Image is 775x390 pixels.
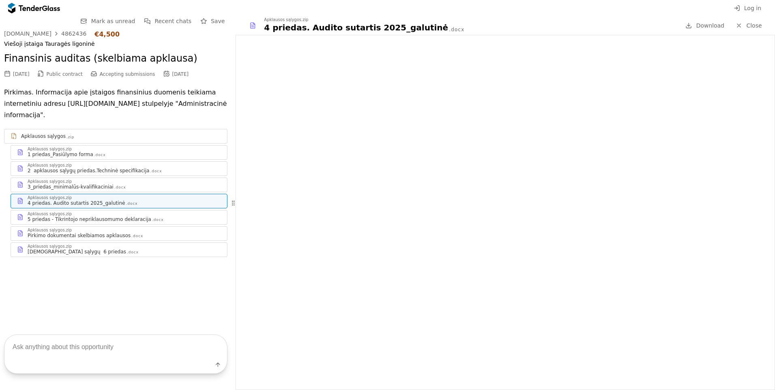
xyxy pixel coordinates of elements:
a: Apklausos sąlygos.zip2 apklausos sąlygų priedas.Techninė specifikacija.docx [11,161,227,176]
div: .docx [449,26,465,33]
div: [DATE] [13,71,30,77]
span: Download [696,22,724,29]
span: Accepting submissions [100,71,155,77]
a: Apklausos sąlygos.zip4 priedas. Audito sutartis 2025_galutinė.docx [11,194,227,208]
div: .docx [94,152,106,158]
div: .zip [66,135,74,140]
a: Apklausos sąlygos.zip[DEMOGRAPHIC_DATA] sąlygų 6 priedas.docx [11,242,227,257]
button: Log in [731,3,764,13]
a: Apklausos sąlygos.zip [4,129,227,144]
div: 4862436 [61,31,86,36]
div: .docx [152,217,164,223]
button: Recent chats [141,16,194,26]
div: .docx [126,201,138,206]
div: Pirkimo dokumentai skelbiamos apklausos [28,232,131,239]
span: Recent chats [154,18,191,24]
a: Close [731,21,767,31]
div: [DEMOGRAPHIC_DATA] sąlygų 6 priedas [28,249,126,255]
div: Viešoji įstaiga Tauragės ligoninė [4,41,227,47]
div: 2 apklausos sąlygų priedas.Techninė specifikacija [28,167,150,174]
div: .docx [150,169,162,174]
a: Apklausos sąlygos.zip3_priedas_minimalūs-kvalifikaciniai.docx [11,178,227,192]
div: .docx [131,234,143,239]
div: [DOMAIN_NAME] [4,31,51,36]
span: Close [746,22,762,29]
p: Pirkimas. Informacija apie įstaigos finansinius duomenis teikiama internetiniu adresu [URL][DOMAI... [4,87,227,121]
div: 1 priedas_Pasiūlymo forma [28,151,93,158]
div: Apklausos sąlygos.zip [28,212,72,216]
div: [DATE] [172,71,189,77]
div: .docx [114,185,126,190]
div: Apklausos sąlygos.zip [28,147,72,151]
button: Save [198,16,227,26]
div: Apklausos sąlygos.zip [264,18,308,22]
div: Apklausos sąlygos.zip [28,244,72,249]
span: Public contract [47,71,83,77]
div: .docx [127,250,139,255]
div: Apklausos sąlygos [21,133,66,139]
div: 5 priedas - Tikrintojo nepriklausomumo deklaracija [28,216,151,223]
div: Apklausos sąlygos.zip [28,196,72,200]
div: Apklausos sąlygos.zip [28,163,72,167]
span: Save [211,18,225,24]
div: 4 priedas. Audito sutartis 2025_galutinė [264,22,448,33]
a: Apklausos sąlygos.zipPirkimo dokumentai skelbiamos apklausos.docx [11,226,227,241]
span: Log in [744,5,761,11]
a: [DOMAIN_NAME]4862436 [4,30,86,37]
div: 3_priedas_minimalūs-kvalifikaciniai [28,184,113,190]
a: Apklausos sąlygos.zip5 priedas - Tikrintojo nepriklausomumo deklaracija.docx [11,210,227,225]
div: Apklausos sąlygos.zip [28,228,72,232]
h2: Finansinis auditas (skelbiama apklausa) [4,52,227,66]
div: 4 priedas. Audito sutartis 2025_galutinė [28,200,125,206]
a: Download [683,21,727,31]
div: €4,500 [94,30,120,38]
button: Mark as unread [78,16,138,26]
span: Mark as unread [91,18,135,24]
a: Apklausos sąlygos.zip1 priedas_Pasiūlymo forma.docx [11,145,227,160]
div: Apklausos sąlygos.zip [28,180,72,184]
